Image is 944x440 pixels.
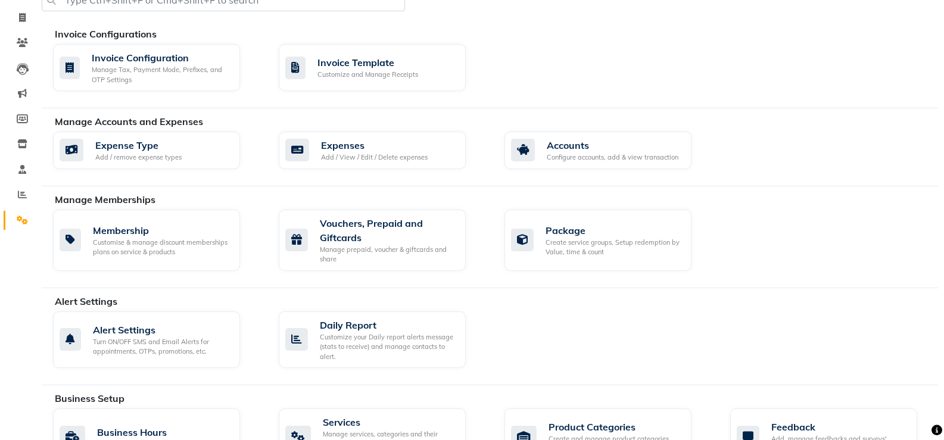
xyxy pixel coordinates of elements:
[95,152,182,163] div: Add / remove expense types
[546,223,682,238] div: Package
[97,425,184,439] div: Business Hours
[549,420,682,434] div: Product Categories
[320,318,456,332] div: Daily Report
[320,332,456,362] div: Customize your Daily report alerts message (stats to receive) and manage contacts to alert.
[53,44,261,91] a: Invoice ConfigurationManage Tax, Payment Mode, Prefixes, and OTP Settings
[547,152,678,163] div: Configure accounts, add & view transaction
[321,138,428,152] div: Expenses
[279,132,487,169] a: ExpensesAdd / View / Edit / Delete expenses
[504,132,712,169] a: AccountsConfigure accounts, add & view transaction
[323,415,456,429] div: Services
[53,311,261,369] a: Alert SettingsTurn ON/OFF SMS and Email Alerts for appointments, OTPs, promotions, etc.
[53,132,261,169] a: Expense TypeAdd / remove expense types
[93,223,230,238] div: Membership
[92,51,230,65] div: Invoice Configuration
[279,44,487,91] a: Invoice TemplateCustomize and Manage Receipts
[321,152,428,163] div: Add / View / Edit / Delete expenses
[92,65,230,85] div: Manage Tax, Payment Mode, Prefixes, and OTP Settings
[546,238,682,257] div: Create service groups, Setup redemption by Value, time & count
[93,238,230,257] div: Customise & manage discount memberships plans on service & products
[320,216,456,245] div: Vouchers, Prepaid and Giftcards
[547,138,678,152] div: Accounts
[279,311,487,369] a: Daily ReportCustomize your Daily report alerts message (stats to receive) and manage contacts to ...
[504,210,712,271] a: PackageCreate service groups, Setup redemption by Value, time & count
[771,420,908,434] div: Feedback
[93,323,230,337] div: Alert Settings
[317,55,418,70] div: Invoice Template
[317,70,418,80] div: Customize and Manage Receipts
[53,210,261,271] a: MembershipCustomise & manage discount memberships plans on service & products
[95,138,182,152] div: Expense Type
[93,337,230,357] div: Turn ON/OFF SMS and Email Alerts for appointments, OTPs, promotions, etc.
[320,245,456,264] div: Manage prepaid, voucher & giftcards and share
[279,210,487,271] a: Vouchers, Prepaid and GiftcardsManage prepaid, voucher & giftcards and share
